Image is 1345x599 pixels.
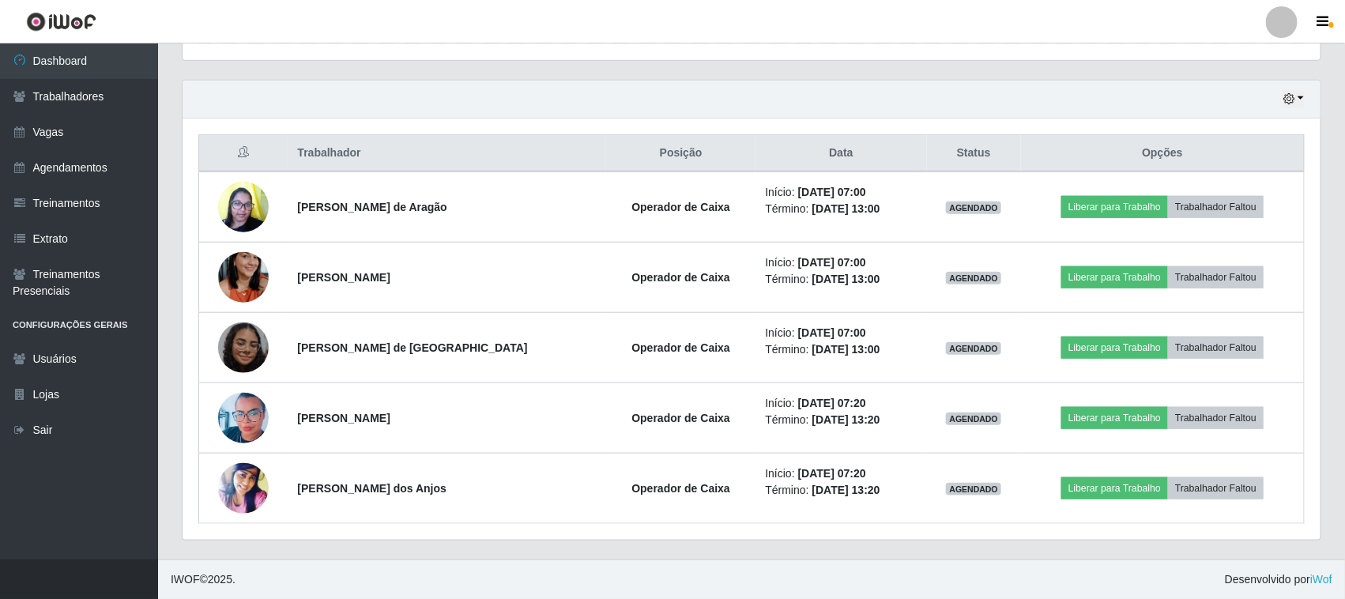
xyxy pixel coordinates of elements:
img: 1704159862807.jpeg [218,232,269,322]
button: Trabalhador Faltou [1168,196,1264,218]
span: Desenvolvido por [1225,571,1332,588]
li: Término: [765,201,917,217]
li: Início: [765,184,917,201]
li: Término: [765,482,917,499]
li: Início: [765,465,917,482]
span: IWOF [171,573,200,586]
li: Início: [765,395,917,412]
time: [DATE] 07:20 [798,397,866,409]
time: [DATE] 13:00 [812,343,880,356]
time: [DATE] 07:00 [798,326,866,339]
strong: Operador de Caixa [631,271,730,284]
button: Trabalhador Faltou [1168,266,1264,288]
img: 1632390182177.jpeg [218,173,269,240]
span: AGENDADO [946,202,1001,214]
time: [DATE] 13:00 [812,202,880,215]
th: Status [927,135,1022,172]
time: [DATE] 07:00 [798,186,866,198]
img: CoreUI Logo [26,12,96,32]
th: Data [755,135,926,172]
span: AGENDADO [946,272,1001,284]
button: Liberar para Trabalho [1061,196,1168,218]
strong: [PERSON_NAME] dos Anjos [297,482,446,495]
strong: Operador de Caixa [631,412,730,424]
time: [DATE] 07:20 [798,467,866,480]
strong: [PERSON_NAME] de Aragão [297,201,446,213]
span: © 2025 . [171,571,235,588]
th: Opções [1021,135,1304,172]
button: Liberar para Trabalho [1061,477,1168,499]
strong: Operador de Caixa [631,341,730,354]
strong: [PERSON_NAME] de [GEOGRAPHIC_DATA] [297,341,527,354]
li: Início: [765,254,917,271]
th: Trabalhador [288,135,605,172]
img: 1650895174401.jpeg [218,386,269,450]
button: Trabalhador Faltou [1168,477,1264,499]
strong: Operador de Caixa [631,482,730,495]
time: [DATE] 07:00 [798,256,866,269]
strong: [PERSON_NAME] [297,412,390,424]
li: Término: [765,412,917,428]
img: 1685320572909.jpeg [218,459,269,518]
button: Trabalhador Faltou [1168,407,1264,429]
time: [DATE] 13:20 [812,484,880,496]
strong: Operador de Caixa [631,201,730,213]
li: Início: [765,325,917,341]
button: Liberar para Trabalho [1061,337,1168,359]
button: Liberar para Trabalho [1061,407,1168,429]
time: [DATE] 13:20 [812,413,880,426]
span: AGENDADO [946,413,1001,425]
time: [DATE] 13:00 [812,273,880,285]
span: AGENDADO [946,483,1001,495]
span: AGENDADO [946,342,1001,355]
img: 1742135666821.jpeg [218,322,269,373]
strong: [PERSON_NAME] [297,271,390,284]
li: Término: [765,341,917,358]
button: Liberar para Trabalho [1061,266,1168,288]
a: iWof [1310,573,1332,586]
button: Trabalhador Faltou [1168,337,1264,359]
th: Posição [606,135,756,172]
li: Término: [765,271,917,288]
